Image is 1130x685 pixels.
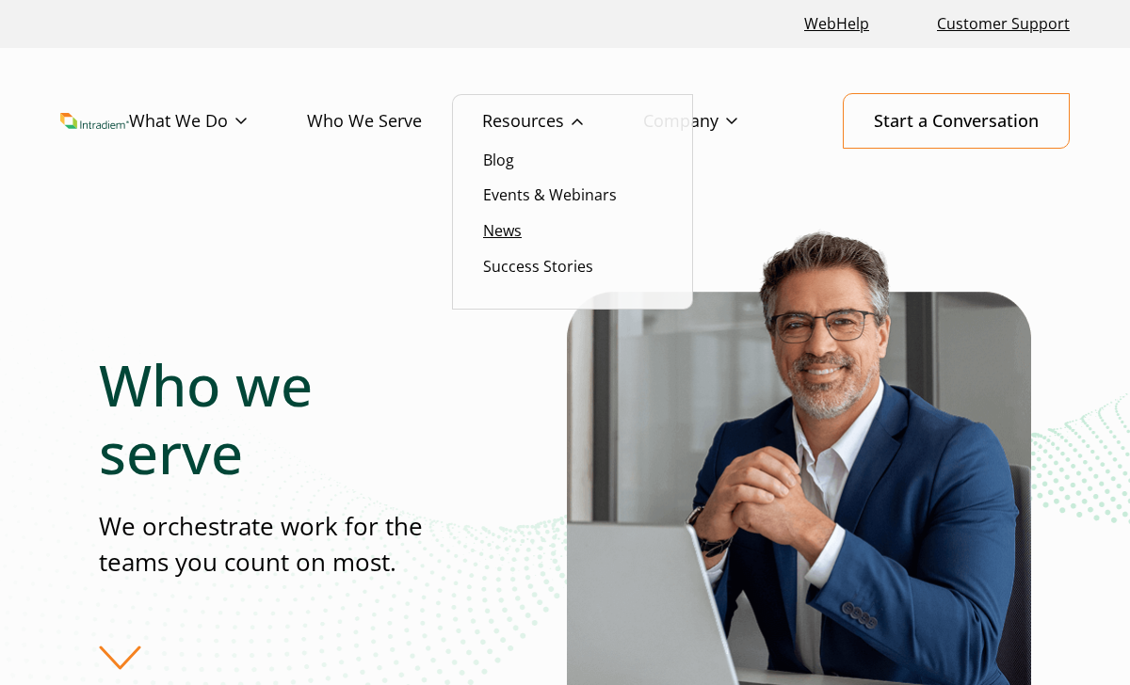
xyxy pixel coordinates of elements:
[483,184,617,205] a: Events & Webinars
[483,150,514,170] a: Blog
[129,94,307,149] a: What We Do
[929,4,1077,44] a: Customer Support
[483,256,593,277] a: Success Stories
[99,509,451,580] p: We orchestrate work for the teams you count on most.
[643,94,798,149] a: Company
[483,220,522,241] a: News
[843,93,1070,149] a: Start a Conversation
[60,113,129,130] a: Link to homepage of Intradiem
[482,94,643,149] a: Resources
[60,113,129,130] img: Intradiem
[307,94,482,149] a: Who We Serve
[797,4,877,44] a: Link opens in a new window
[99,351,451,486] h1: Who we serve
